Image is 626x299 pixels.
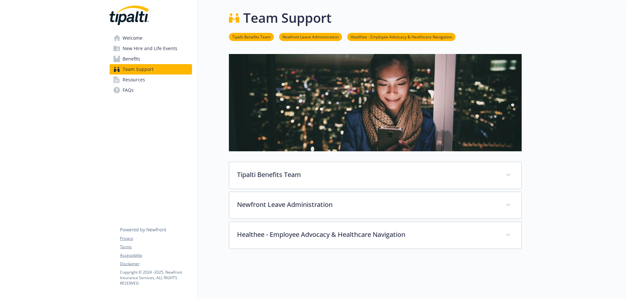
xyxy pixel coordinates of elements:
[120,261,192,267] a: Disclaimer
[229,192,521,219] div: Newfront Leave Administration
[123,75,145,85] span: Resources
[123,54,140,64] span: Benefits
[347,34,455,40] a: Healthee - Employee Advocacy & Healthcare Navigation
[237,230,498,239] p: Healthee - Employee Advocacy & Healthcare Navigation
[123,85,134,95] span: FAQs
[110,64,192,75] a: Team Support
[237,200,498,210] p: Newfront Leave Administration
[229,34,274,40] a: Tipalti Benefits Team
[123,33,142,43] span: Welcome
[237,170,498,180] p: Tipalti Benefits Team
[110,75,192,85] a: Resources
[229,162,521,189] div: Tipalti Benefits Team
[229,54,522,151] img: team support page banner
[120,244,192,250] a: Terms
[120,236,192,241] a: Privacy
[110,54,192,64] a: Benefits
[123,43,177,54] span: New Hire and Life Events
[110,33,192,43] a: Welcome
[243,8,332,28] h1: Team Support
[110,43,192,54] a: New Hire and Life Events
[120,269,192,286] p: Copyright © 2024 - 2025 , Newfront Insurance Services, ALL RIGHTS RESERVED
[279,34,342,40] a: Newfront Leave Administration
[229,222,521,249] div: Healthee - Employee Advocacy & Healthcare Navigation
[110,85,192,95] a: FAQs
[123,64,154,75] span: Team Support
[120,252,192,258] a: Accessibility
